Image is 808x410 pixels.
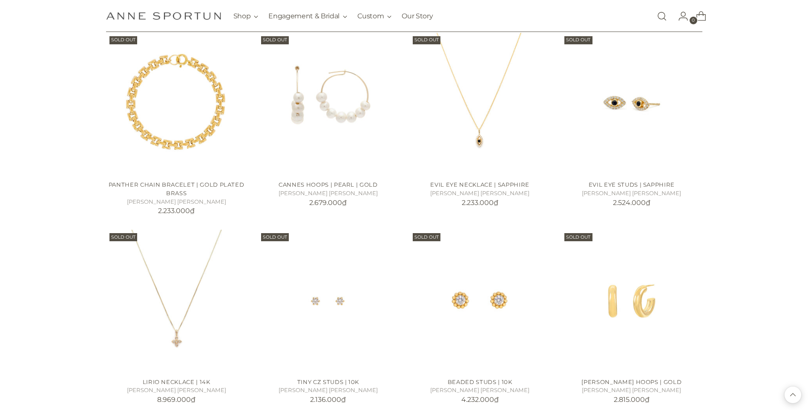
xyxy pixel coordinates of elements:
a: Lirio Necklace | 14k [106,230,247,371]
h5: [PERSON_NAME] [PERSON_NAME] [561,386,702,395]
span: 2.136.000₫ [310,396,346,404]
h5: [PERSON_NAME] [PERSON_NAME] [409,189,550,198]
a: Evil Eye Necklace | Sapphire [409,33,550,174]
a: Evil Eye Studs | Sapphire [561,33,702,174]
span: 0 [690,17,697,24]
span: 4.232.000₫ [461,396,499,404]
button: Custom [357,7,391,26]
a: [PERSON_NAME] Hoops | Gold [581,378,681,385]
h5: [PERSON_NAME] [PERSON_NAME] [106,386,247,395]
span: 8.969.000₫ [157,396,196,404]
a: Beaded Studs | 10k [409,230,550,371]
span: 2.815.000₫ [614,396,650,404]
a: Go to the account page [671,8,688,25]
h5: [PERSON_NAME] [PERSON_NAME] [258,386,399,395]
a: Open cart modal [689,8,706,25]
span: 2.233.000₫ [462,199,498,207]
a: Cannes Hoops | Pearl | Gold [258,33,399,174]
h5: [PERSON_NAME] [PERSON_NAME] [258,189,399,198]
span: 2.233.000₫ [158,207,195,215]
a: Evil Eye Studs | Sapphire [589,181,675,188]
a: Cannes Hoops | Pearl | Gold [279,181,378,188]
button: Engagement & Bridal [268,7,347,26]
a: Rhodes Hoops | Gold [561,230,702,371]
span: 2.524.000₫ [613,199,650,207]
a: Panther Chain Bracelet | Gold Plated Brass [106,33,247,174]
a: Tiny CZ Studs | 10k [258,230,399,371]
a: Tiny CZ Studs | 10k [297,378,359,385]
h5: [PERSON_NAME] [PERSON_NAME] [409,386,550,395]
a: Our Story [402,7,433,26]
span: 2.679.000₫ [309,199,347,207]
a: Lirio Necklace | 14k [143,378,210,385]
a: Beaded Studs | 10k [448,378,512,385]
button: Shop [233,7,259,26]
h5: [PERSON_NAME] [PERSON_NAME] [561,189,702,198]
button: Back to top [785,387,801,403]
a: Panther Chain Bracelet | Gold Plated Brass [109,181,244,196]
h5: [PERSON_NAME] [PERSON_NAME] [106,198,247,206]
a: Anne Sportun Fine Jewellery [106,12,221,20]
a: Open search modal [653,8,670,25]
a: Evil Eye Necklace | Sapphire [430,181,529,188]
